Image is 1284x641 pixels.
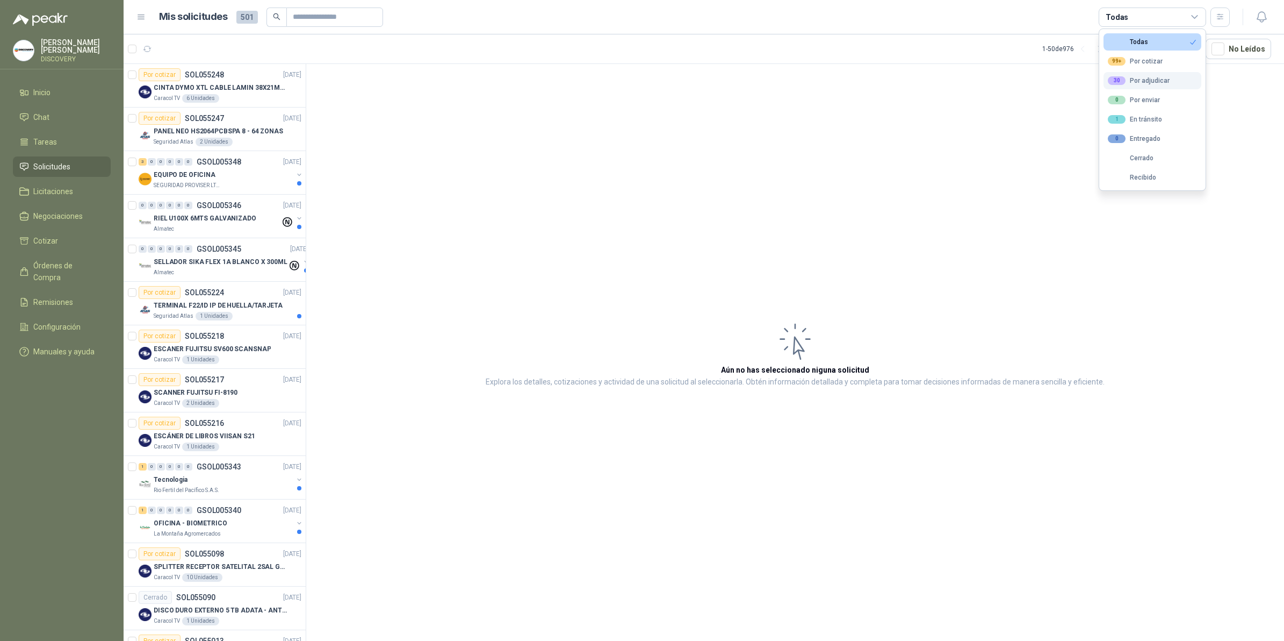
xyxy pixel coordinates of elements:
[139,260,152,273] img: Company Logo
[154,486,219,495] p: Rio Fertil del Pacífico S.A.S.
[33,186,73,197] span: Licitaciones
[1206,39,1271,59] button: No Leídos
[175,202,183,209] div: 0
[1108,115,1162,124] div: En tránsito
[13,255,111,288] a: Órdenes de Compra
[124,282,306,325] a: Por cotizarSOL055224[DATE] Company LogoTERMINAL F22/ID IP DE HUELLA/TARJETASeguridad Atlas1 Unidades
[154,617,180,625] p: Caracol TV
[154,138,193,146] p: Seguridad Atlas
[182,573,222,582] div: 10 Unidades
[283,549,301,559] p: [DATE]
[139,390,152,403] img: Company Logo
[139,591,172,604] div: Cerrado
[1108,96,1160,104] div: Por enviar
[236,11,258,24] span: 501
[159,9,228,25] h1: Mis solicitudes
[124,412,306,456] a: Por cotizarSOL055216[DATE] Company LogoESCÁNER DE LIBROS VIISAN S21Caracol TV1 Unidades
[139,507,147,514] div: 1
[1106,11,1128,23] div: Todas
[33,296,73,308] span: Remisiones
[721,364,869,376] h3: Aún no has seleccionado niguna solicitud
[1108,57,1163,66] div: Por cotizar
[33,346,95,358] span: Manuales y ayuda
[139,243,311,277] a: 0 0 0 0 0 0 GSOL005345[DATE] Company LogoSELLADOR SIKA FLEX 1A BLANCO X 300MLAlmatec
[154,475,187,485] p: Tecnologia
[154,83,287,93] p: CINTA DYMO XTL CABLE LAMIN 38X21MMBLANCO
[154,443,180,451] p: Caracol TV
[148,245,156,253] div: 0
[197,507,241,514] p: GSOL005340
[166,507,174,514] div: 0
[33,210,83,222] span: Negociaciones
[13,181,111,202] a: Licitaciones
[185,289,224,296] p: SOL055224
[154,606,287,616] p: DISCO DURO EXTERNO 5 TB ADATA - ANTIGOLPES
[185,71,224,79] p: SOL055248
[197,245,241,253] p: GSOL005345
[148,158,156,166] div: 0
[13,40,34,61] img: Company Logo
[154,573,180,582] p: Caracol TV
[148,463,156,471] div: 0
[1103,72,1201,89] button: 30Por adjudicar
[1103,169,1201,186] button: Recibido
[283,593,301,603] p: [DATE]
[154,355,180,364] p: Caracol TV
[154,312,193,320] p: Seguridad Atlas
[139,86,152,98] img: Company Logo
[283,113,301,124] p: [DATE]
[283,375,301,385] p: [DATE]
[13,206,111,226] a: Negociaciones
[33,260,100,283] span: Órdenes de Compra
[175,158,183,166] div: 0
[283,288,301,298] p: [DATE]
[33,111,49,123] span: Chat
[166,202,174,209] div: 0
[175,463,183,471] div: 0
[13,132,111,152] a: Tareas
[1103,91,1201,109] button: 0Por enviar
[139,245,147,253] div: 0
[139,216,152,229] img: Company Logo
[1108,96,1126,104] div: 0
[139,286,181,299] div: Por cotizar
[139,68,181,81] div: Por cotizar
[166,463,174,471] div: 0
[154,225,174,233] p: Almatec
[139,129,152,142] img: Company Logo
[154,562,287,572] p: SPLITTER RECEPTOR SATELITAL 2SAL GT-SP21
[139,303,152,316] img: Company Logo
[154,257,287,267] p: SELLADOR SIKA FLEX 1A BLANCO X 300ML
[139,199,304,233] a: 0 0 0 0 0 0 GSOL005346[DATE] Company LogoRIEL U100X 6MTS GALVANIZADOAlmatec
[283,157,301,167] p: [DATE]
[182,617,219,625] div: 1 Unidades
[185,332,224,340] p: SOL055218
[154,301,283,311] p: TERMINAL F22/ID IP DE HUELLA/TARJETA
[33,235,58,247] span: Cotizar
[154,126,283,137] p: PANEL NEO HS2064PCBSPA 8 - 64 ZONAS
[139,112,181,125] div: Por cotizar
[1108,38,1148,46] div: Todas
[139,330,181,343] div: Por cotizar
[154,388,237,398] p: SCANNER FUJITSU FI-8190
[1108,174,1156,181] div: Recibido
[139,434,152,447] img: Company Logo
[283,505,301,516] p: [DATE]
[185,376,224,383] p: SOL055217
[154,431,255,441] p: ESCÁNER DE LIBROS VIISAN S21
[1103,53,1201,70] button: 99+Por cotizar
[1042,40,1108,58] div: 1 - 50 de 976
[1108,115,1126,124] div: 1
[283,70,301,80] p: [DATE]
[1108,57,1126,66] div: 99+
[139,202,147,209] div: 0
[124,108,306,151] a: Por cotizarSOL055247[DATE] Company LogoPANEL NEO HS2064PCBSPA 8 - 64 ZONASSeguridad Atlas2 Unidades
[197,158,241,166] p: GSOL005348
[1108,76,1170,85] div: Por adjudicar
[283,201,301,211] p: [DATE]
[182,443,219,451] div: 1 Unidades
[33,136,57,148] span: Tareas
[1108,134,1160,143] div: Entregado
[184,202,192,209] div: 0
[1103,130,1201,147] button: 0Entregado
